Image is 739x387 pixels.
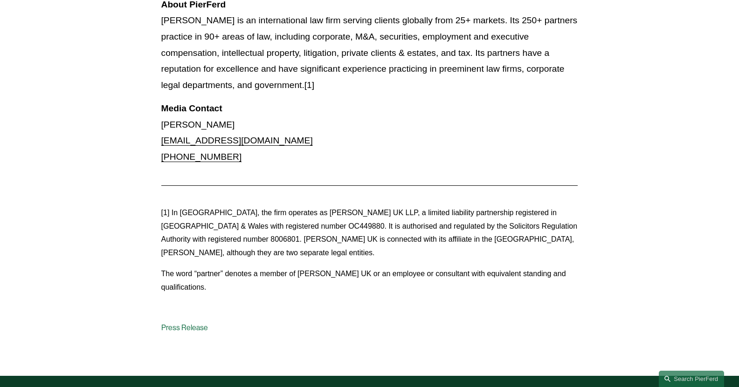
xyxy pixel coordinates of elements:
[161,267,578,294] p: The word “partner” denotes a member of [PERSON_NAME] UK or an employee or consultant with equival...
[161,323,208,332] a: Press Release
[161,206,578,260] p: [1] In [GEOGRAPHIC_DATA], the firm operates as [PERSON_NAME] UK LLP, a limited liability partners...
[161,136,313,145] a: [EMAIL_ADDRESS][DOMAIN_NAME]
[161,103,222,113] strong: Media Contact
[161,152,242,162] a: [PHONE_NUMBER]
[161,101,578,165] p: [PERSON_NAME]
[659,371,724,387] a: Search this site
